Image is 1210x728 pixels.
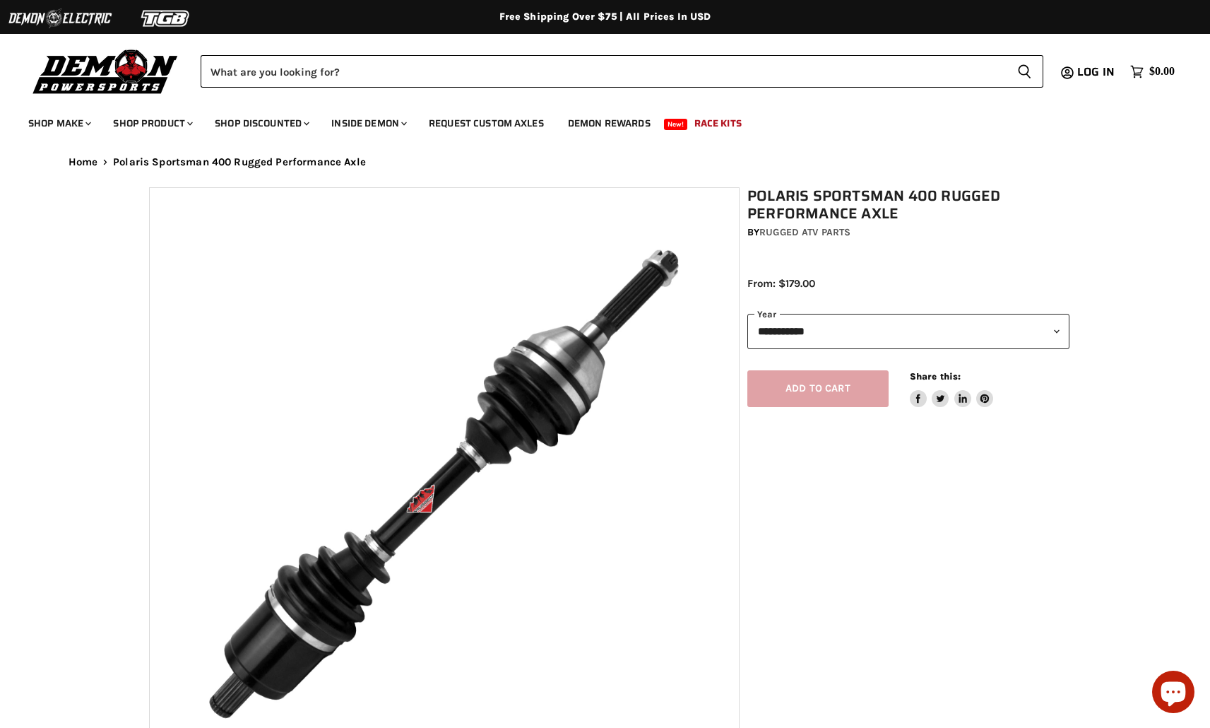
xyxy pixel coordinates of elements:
a: Request Custom Axles [418,109,554,138]
span: Polaris Sportsman 400 Rugged Performance Axle [113,156,366,168]
span: New! [664,119,688,130]
span: From: $179.00 [747,277,815,290]
a: $0.00 [1123,61,1182,82]
a: Shop Product [102,109,201,138]
a: Race Kits [684,109,752,138]
img: TGB Logo 2 [113,5,219,32]
h1: Polaris Sportsman 400 Rugged Performance Axle [747,187,1069,223]
nav: Breadcrumbs [40,156,1170,168]
form: Product [201,55,1043,88]
aside: Share this: [910,370,994,408]
input: Search [201,55,1006,88]
a: Rugged ATV Parts [759,226,850,238]
span: Share this: [910,371,961,382]
div: by [747,225,1069,240]
span: Log in [1077,63,1115,81]
div: Free Shipping Over $75 | All Prices In USD [40,11,1170,23]
select: year [747,314,1069,348]
a: Inside Demon [321,109,415,138]
span: $0.00 [1149,65,1175,78]
ul: Main menu [18,103,1171,138]
img: Demon Powersports [28,46,183,96]
a: Shop Make [18,109,100,138]
button: Search [1006,55,1043,88]
a: Home [69,156,98,168]
inbox-online-store-chat: Shopify online store chat [1148,671,1199,717]
a: Shop Discounted [204,109,318,138]
a: Demon Rewards [557,109,661,138]
a: Log in [1071,66,1123,78]
img: Demon Electric Logo 2 [7,5,113,32]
